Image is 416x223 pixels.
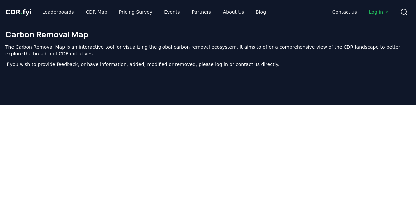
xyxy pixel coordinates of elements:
span: Log in [369,9,390,15]
span: . [21,8,23,16]
a: Contact us [327,6,362,18]
span: CDR fyi [5,8,32,16]
a: CDR Map [81,6,113,18]
a: Partners [187,6,216,18]
p: If you wish to provide feedback, or have information, added, modified or removed, please log in o... [5,61,411,67]
a: Blog [251,6,271,18]
nav: Main [37,6,271,18]
a: Leaderboards [37,6,79,18]
p: The Carbon Removal Map is an interactive tool for visualizing the global carbon removal ecosystem... [5,44,411,57]
a: Events [159,6,185,18]
a: About Us [218,6,249,18]
a: Log in [364,6,395,18]
a: CDR.fyi [5,7,32,17]
a: Pricing Survey [114,6,158,18]
nav: Main [327,6,395,18]
h1: Carbon Removal Map [5,29,411,40]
